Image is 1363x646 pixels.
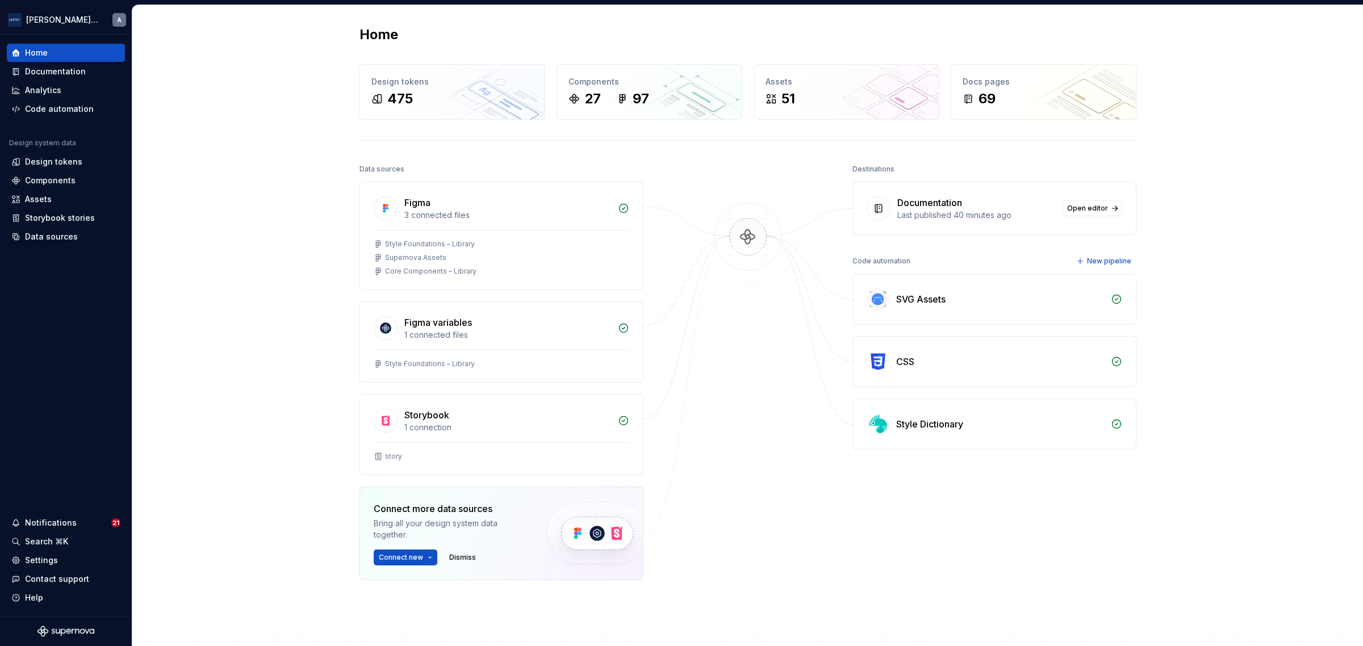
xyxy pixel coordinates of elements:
div: Design tokens [371,76,533,87]
div: CSS [896,355,914,368]
button: Connect new [374,549,437,565]
button: Help [7,589,125,607]
div: Storybook stories [25,212,95,224]
a: Components [7,171,125,190]
a: Figma variables1 connected filesStyle Foundations – Library [359,301,643,383]
a: Components2797 [557,64,742,120]
div: Storybook [404,408,449,422]
a: Assets51 [754,64,939,120]
span: New pipeline [1087,257,1131,266]
img: f0306bc8-3074-41fb-b11c-7d2e8671d5eb.png [8,13,22,27]
div: Analytics [25,85,61,96]
button: New pipeline [1073,253,1136,269]
div: Components [25,175,76,186]
a: Docs pages69 [951,64,1136,120]
div: 3 connected files [404,209,611,221]
div: 1 connection [404,422,611,433]
div: Design tokens [25,156,82,167]
div: Search ⌘K [25,536,68,547]
span: Connect new [379,553,423,562]
div: A [117,15,122,24]
div: Documentation [25,66,86,77]
div: Help [25,592,43,603]
a: Analytics [7,81,125,99]
div: Data sources [359,161,404,177]
a: Home [7,44,125,62]
div: Assets [766,76,927,87]
div: Style Dictionary [896,417,963,431]
div: 69 [979,90,996,108]
button: Search ⌘K [7,532,125,551]
div: story [385,452,402,461]
a: Documentation [7,62,125,81]
a: Storybook stories [7,209,125,227]
div: SVG Assets [896,292,946,306]
div: Core Components – Library [385,267,476,276]
button: Dismiss [444,549,481,565]
div: Code automation [852,253,910,269]
h2: Home [359,26,398,44]
span: Open editor [1067,204,1108,213]
div: Design system data [9,139,76,148]
a: Design tokens [7,153,125,171]
div: Notifications [25,517,77,528]
div: Data sources [25,231,78,242]
div: 27 [584,90,601,108]
a: Settings [7,551,125,569]
div: Documentation [897,196,962,209]
button: Contact support [7,570,125,588]
a: Code automation [7,100,125,118]
span: Dismiss [449,553,476,562]
button: Notifications21 [7,514,125,532]
div: Docs pages [963,76,1124,87]
div: Assets [25,194,52,205]
button: [PERSON_NAME] AirlinesA [2,7,129,32]
div: Supernova Assets [385,253,446,262]
div: Bring all your design system data together. [374,518,527,540]
div: Contact support [25,573,89,585]
div: Destinations [852,161,894,177]
a: Design tokens475 [359,64,545,120]
a: Data sources [7,228,125,246]
div: [PERSON_NAME] Airlines [26,14,99,26]
div: Code automation [25,103,94,115]
a: Assets [7,190,125,208]
div: Figma [404,196,430,209]
div: Style Foundations – Library [385,359,475,368]
div: Connect more data sources [374,502,527,515]
a: Open editor [1062,200,1122,216]
div: Figma variables [404,316,472,329]
a: Storybook1 connectionstory [359,394,643,475]
svg: Supernova Logo [37,626,94,637]
div: 51 [781,90,795,108]
a: Figma3 connected filesStyle Foundations – LibrarySupernova AssetsCore Components – Library [359,182,643,290]
div: 1 connected files [404,329,611,341]
div: Style Foundations – Library [385,240,475,249]
div: Settings [25,555,58,566]
div: 97 [633,90,649,108]
div: Last published 40 minutes ago [897,209,1055,221]
div: 475 [387,90,413,108]
div: Home [25,47,48,58]
div: Components [568,76,730,87]
span: 21 [111,518,120,527]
